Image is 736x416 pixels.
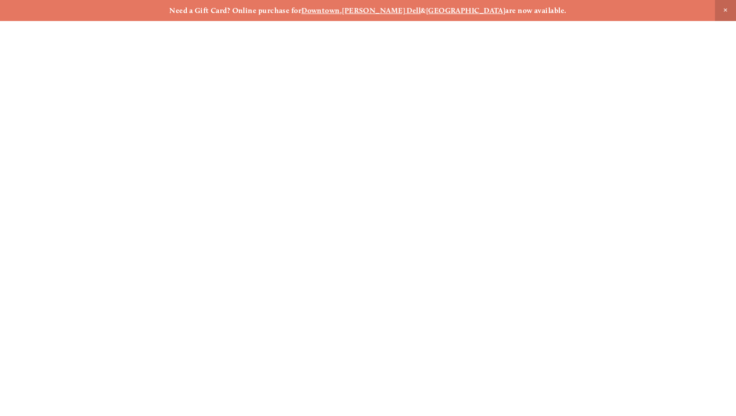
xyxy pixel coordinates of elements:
[426,6,506,15] a: [GEOGRAPHIC_DATA]
[340,6,342,15] strong: ,
[169,6,301,15] strong: Need a Gift Card? Online purchase for
[421,6,426,15] strong: &
[342,6,421,15] a: [PERSON_NAME] Dell
[505,6,566,15] strong: are now available.
[301,6,340,15] a: Downtown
